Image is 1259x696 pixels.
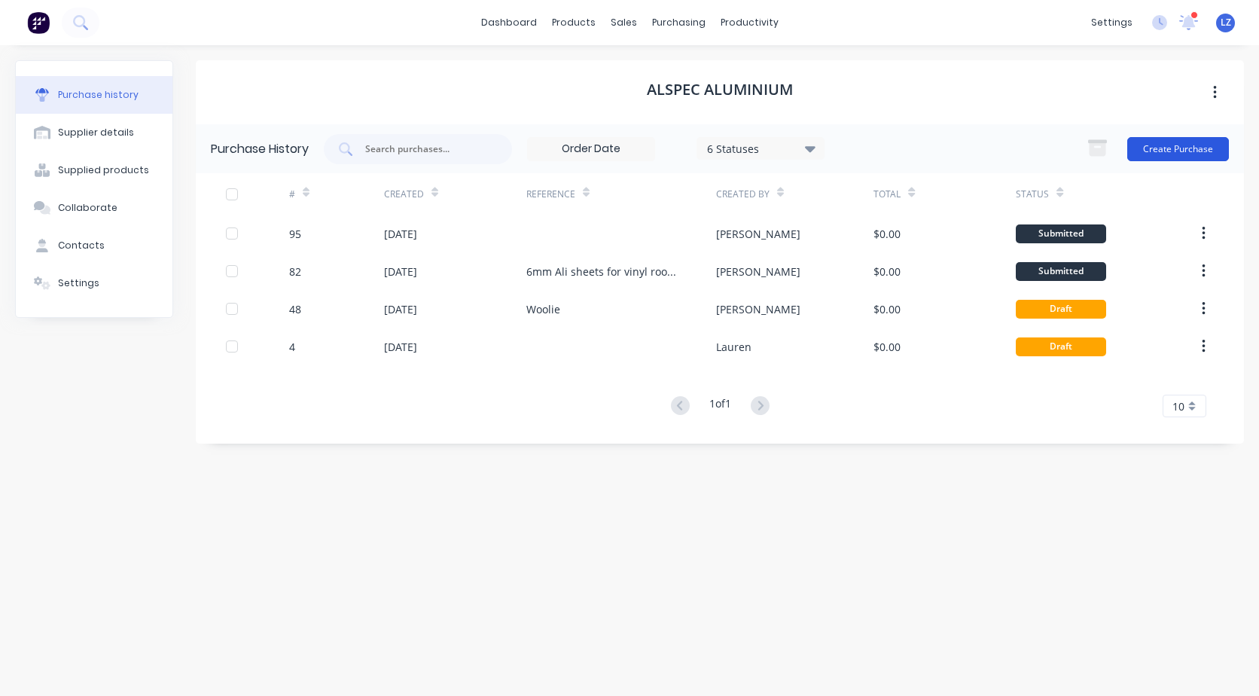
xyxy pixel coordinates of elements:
input: Search purchases... [364,142,489,157]
div: [PERSON_NAME] [716,301,800,317]
span: 10 [1172,398,1184,414]
button: Settings [16,264,172,302]
div: Reference [526,188,575,201]
button: Create Purchase [1127,137,1229,161]
div: Purchase history [58,88,139,102]
div: 1 of 1 [709,395,731,417]
div: 6mm Ali sheets for vinyl room table [526,264,686,279]
div: # [289,188,295,201]
div: $0.00 [873,226,901,242]
div: products [544,11,603,34]
div: 82 [289,264,301,279]
div: Settings [58,276,99,290]
div: Collaborate [58,201,117,215]
div: [DATE] [384,264,417,279]
div: [PERSON_NAME] [716,264,800,279]
div: settings [1084,11,1140,34]
div: purchasing [645,11,713,34]
div: Lauren [716,339,751,355]
img: Factory [27,11,50,34]
div: $0.00 [873,301,901,317]
div: Draft [1016,300,1106,319]
div: Draft [1016,337,1106,356]
div: Status [1016,188,1049,201]
div: [DATE] [384,339,417,355]
div: Purchase History [211,140,309,158]
div: Created [384,188,424,201]
input: Order Date [528,138,654,160]
span: LZ [1221,16,1231,29]
a: dashboard [474,11,544,34]
div: $0.00 [873,264,901,279]
div: $0.00 [873,339,901,355]
div: 95 [289,226,301,242]
button: Contacts [16,227,172,264]
div: 6 Statuses [707,140,815,156]
h1: Alspec Aluminium [647,81,793,99]
div: Supplied products [58,163,149,177]
button: Collaborate [16,189,172,227]
div: Created By [716,188,770,201]
div: Supplier details [58,126,134,139]
div: 48 [289,301,301,317]
div: Contacts [58,239,105,252]
div: sales [603,11,645,34]
div: [DATE] [384,226,417,242]
div: Submitted [1016,262,1106,281]
button: Supplied products [16,151,172,189]
div: Woolie [526,301,560,317]
div: 4 [289,339,295,355]
div: Total [873,188,901,201]
button: Purchase history [16,76,172,114]
div: [DATE] [384,301,417,317]
button: Supplier details [16,114,172,151]
div: [PERSON_NAME] [716,226,800,242]
div: Submitted [1016,224,1106,243]
div: productivity [713,11,786,34]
